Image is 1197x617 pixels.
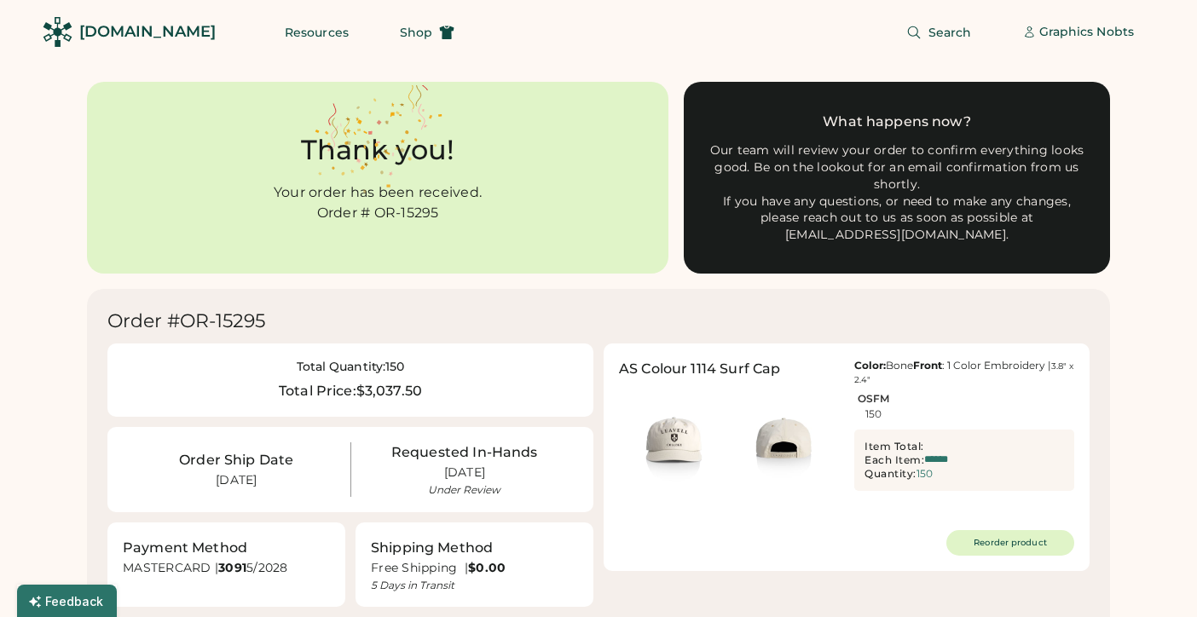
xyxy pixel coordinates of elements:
span: Shop [400,26,432,38]
div: Bone : 1 Color Embroidery | [854,359,1074,386]
img: Rendered Logo - Screens [43,17,72,47]
div: Item Total: [864,440,924,453]
div: Order # OR-15295 [107,203,648,223]
button: Search [886,15,992,49]
div: Total Price: [279,381,356,401]
div: Payment Method [123,538,247,558]
div: Graphics Nobts [1039,24,1134,41]
div: Thank you! [107,133,648,167]
strong: 3091 [218,560,246,575]
div: Each Item: [864,453,924,467]
div: [DOMAIN_NAME] [79,21,216,43]
div: 5 Days in Transit [371,579,578,592]
div: Under Review [428,483,500,497]
button: Resources [264,15,369,49]
div: Shipping Method [371,538,493,558]
div: Total Quantity: [297,359,386,376]
div: [DATE] [216,472,257,489]
button: Reorder product [946,530,1074,556]
div: Free Shipping | [371,560,578,577]
button: Shop [379,15,475,49]
div: AS Colour 1114 Surf Cap [619,359,780,379]
strong: Front [913,359,942,372]
div: 150 [385,359,404,376]
span: Search [928,26,972,38]
div: 150 [865,408,882,420]
div: Order #OR-15295 [107,309,265,333]
div: MASTERCARD | 5/2028 [123,560,330,581]
div: Your order has been received. [107,182,648,203]
img: generate-image [619,386,729,496]
strong: $0.00 [468,560,506,575]
div: Requested In-Hands [391,442,538,463]
div: [DATE] [444,464,486,481]
div: Quantity: [864,467,917,481]
div: $3,037.50 [356,381,422,401]
font: 3.8" x 2.4" [854,360,1076,385]
div: What happens now? [704,112,1090,132]
div: Our team will review your order to confirm everything looks good. Be on the lookout for an email ... [704,142,1090,244]
div: OSFM [858,393,889,405]
img: generate-image [729,386,839,496]
div: 150 [917,468,933,480]
strong: Color: [854,359,886,372]
div: Order Ship Date [179,450,293,470]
